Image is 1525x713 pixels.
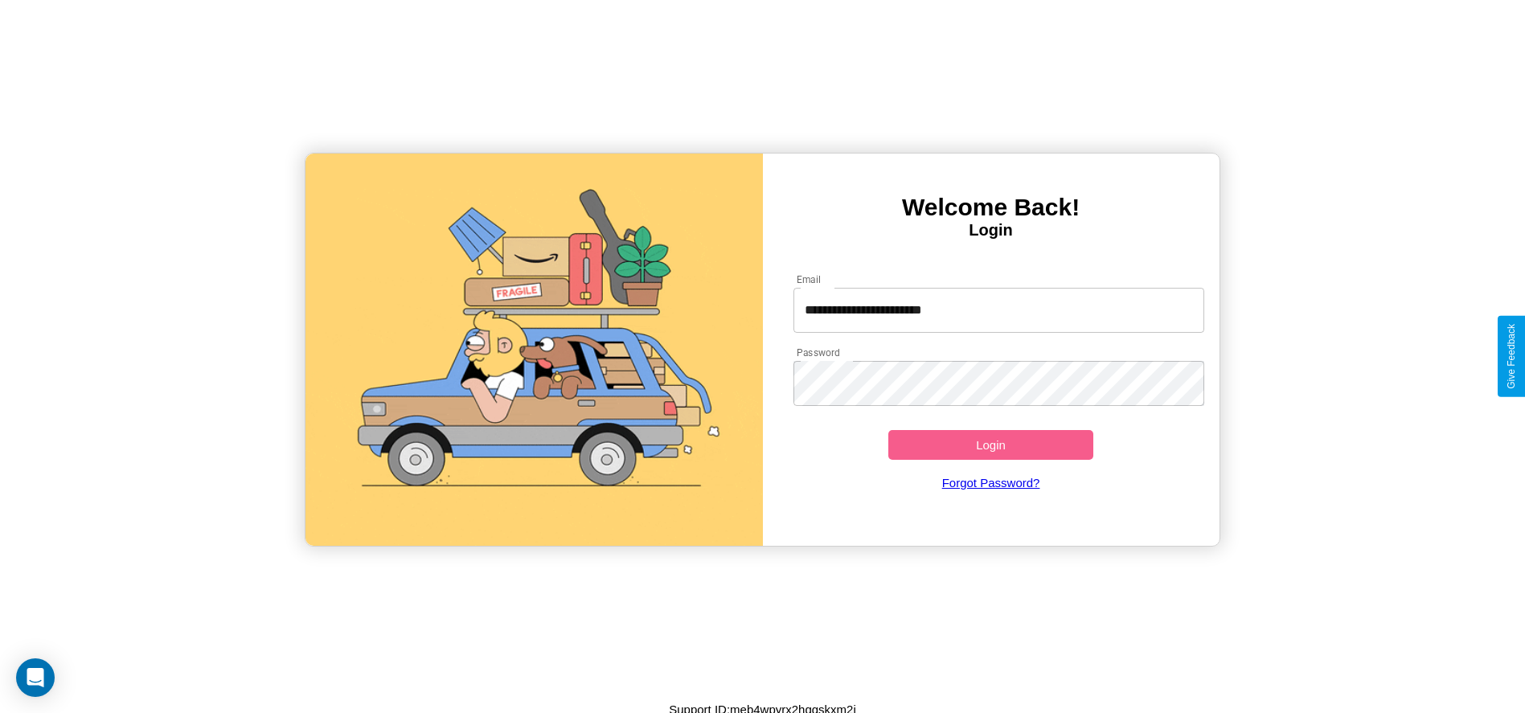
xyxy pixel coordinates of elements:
[763,221,1220,240] h4: Login
[305,154,762,546] img: gif
[785,460,1196,506] a: Forgot Password?
[763,194,1220,221] h3: Welcome Back!
[888,430,1094,460] button: Login
[1506,324,1517,389] div: Give Feedback
[797,346,839,359] label: Password
[16,658,55,697] div: Open Intercom Messenger
[797,272,822,286] label: Email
